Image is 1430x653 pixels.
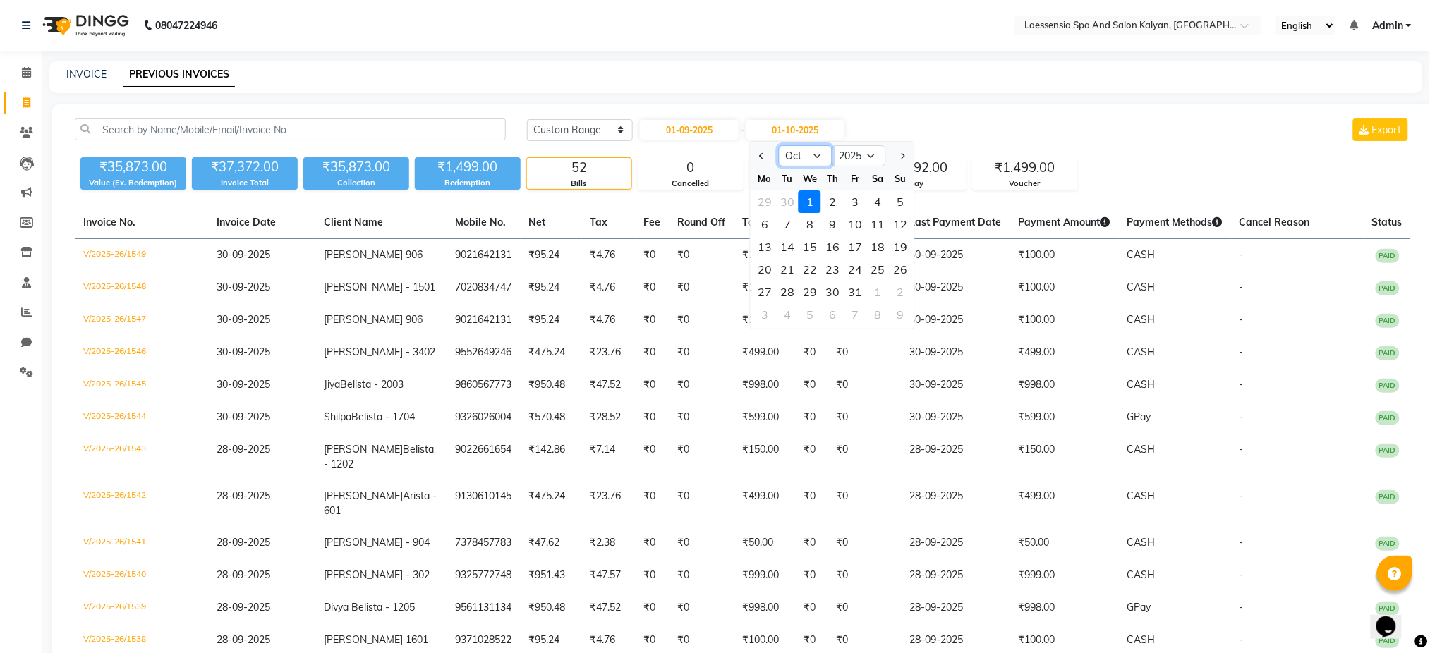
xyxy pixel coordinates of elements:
span: CASH [1127,281,1156,293]
div: 13 [753,236,776,258]
td: 30-09-2025 [902,271,1010,304]
span: Tax [590,216,608,228]
td: ₹0 [636,401,669,434]
div: 19 [889,236,911,258]
div: Sunday, November 9, 2025 [889,303,911,326]
td: ₹0 [796,434,828,480]
td: V/2025-26/1544 [75,401,208,434]
td: 30-09-2025 [902,401,1010,434]
div: Monday, October 13, 2025 [753,236,776,258]
td: V/2025-26/1548 [75,271,208,304]
td: ₹599.00 [1010,401,1119,434]
div: Thursday, October 16, 2025 [821,236,844,258]
span: CASH [1127,536,1156,549]
div: Tuesday, October 14, 2025 [776,236,799,258]
td: V/2025-26/1541 [75,527,208,559]
span: - [1240,378,1244,391]
div: 24 [844,258,866,281]
span: Last Payment Date [910,216,1002,228]
span: - [1240,568,1244,581]
div: 29 [799,281,821,303]
div: 21 [776,258,799,281]
span: PAID [1376,314,1400,328]
div: Tuesday, October 21, 2025 [776,258,799,281]
span: PAID [1376,569,1400,583]
div: 30 [821,281,844,303]
span: Invoice No. [83,216,135,228]
div: Tuesday, October 28, 2025 [776,281,799,303]
td: V/2025-26/1546 [75,336,208,369]
td: ₹0 [796,527,828,559]
td: ₹47.52 [582,369,636,401]
td: V/2025-26/1547 [75,304,208,336]
td: 30-09-2025 [902,239,1010,272]
td: ₹950.48 [521,592,582,624]
span: PAID [1376,249,1400,263]
div: 7 [844,303,866,326]
div: Sunday, October 12, 2025 [889,213,911,236]
div: Friday, October 17, 2025 [844,236,866,258]
b: 08047224946 [155,6,217,45]
td: ₹951.43 [521,559,582,592]
span: [PERSON_NAME] [325,489,404,502]
div: Friday, October 31, 2025 [844,281,866,303]
td: ₹0 [669,304,734,336]
span: [PERSON_NAME] - 1501 [325,281,436,293]
td: ₹0 [828,559,902,592]
span: [PERSON_NAME] - 904 [325,536,430,549]
span: PAID [1376,379,1400,393]
button: Next month [897,145,909,167]
input: Search by Name/Mobile/Email/Invoice No [75,118,506,140]
td: ₹0 [636,271,669,304]
div: 17 [844,236,866,258]
span: Total [743,216,767,228]
span: 28-09-2025 [217,489,270,502]
td: ₹28.52 [582,401,636,434]
span: - [1240,248,1244,261]
td: ₹150.00 [1010,434,1119,480]
td: ₹0 [636,304,669,336]
span: Fee [644,216,661,228]
td: ₹0 [796,369,828,401]
td: ₹2.38 [582,527,636,559]
button: Previous month [756,145,768,167]
td: ₹0 [636,336,669,369]
span: 28-09-2025 [217,536,270,549]
span: - [1240,410,1244,423]
span: - [740,123,744,138]
span: Invoice Date [217,216,276,228]
td: ₹95.24 [521,239,582,272]
span: CASH [1127,443,1156,456]
td: ₹4.76 [582,239,636,272]
div: Saturday, November 8, 2025 [866,303,889,326]
td: ₹950.48 [521,369,582,401]
div: Su [889,167,911,190]
div: Monday, October 6, 2025 [753,213,776,236]
div: Voucher [973,178,1077,190]
span: PAID [1376,346,1400,360]
span: Payment Amount [1019,216,1110,228]
td: ₹50.00 [734,527,796,559]
td: ₹100.00 [1010,271,1119,304]
div: Collection [303,177,409,189]
div: We [799,167,821,190]
span: 28-09-2025 [217,443,270,456]
td: ₹0 [828,480,902,527]
div: Wednesday, November 5, 2025 [799,303,821,326]
span: 30-09-2025 [217,410,270,423]
div: 18 [866,236,889,258]
div: 5 [799,303,821,326]
span: 30-09-2025 [217,281,270,293]
td: ₹499.00 [734,480,796,527]
div: 22 [799,258,821,281]
td: ₹47.52 [582,592,636,624]
div: Thursday, October 23, 2025 [821,258,844,281]
td: ₹0 [669,369,734,401]
div: 0 [638,158,743,178]
div: Sa [866,167,889,190]
td: 9021642131 [447,304,521,336]
div: 20 [753,258,776,281]
span: PAID [1376,537,1400,551]
td: ₹0 [828,527,902,559]
span: CASH [1127,378,1156,391]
